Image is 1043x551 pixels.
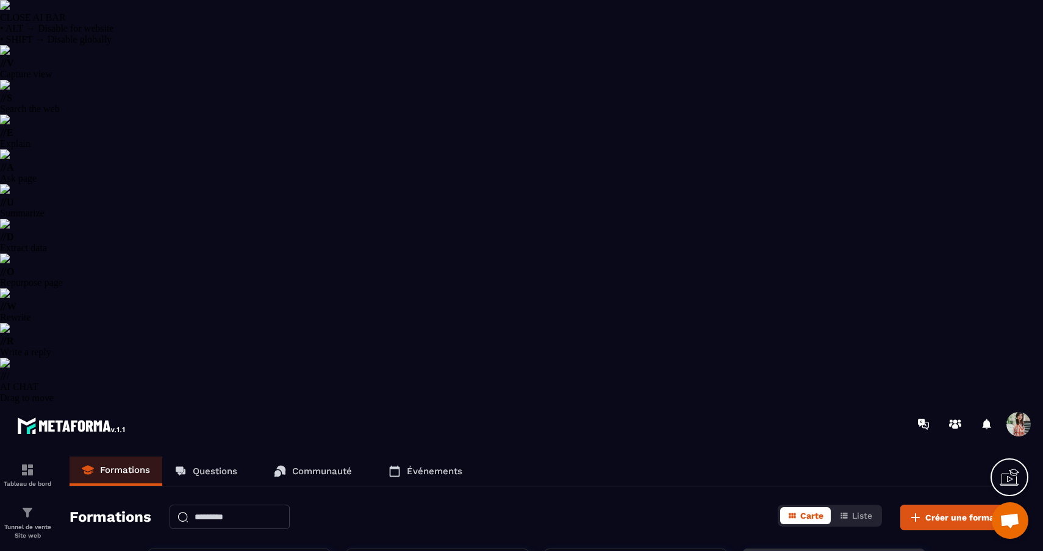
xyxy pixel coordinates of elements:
a: formationformationTableau de bord [3,453,52,496]
img: formation [20,505,35,520]
span: Créer une formation [925,511,1011,524]
span: Liste [852,511,872,521]
p: Tableau de bord [3,480,52,487]
p: Tunnel de vente Site web [3,523,52,540]
img: formation [20,463,35,477]
img: logo [17,414,127,436]
p: Communauté [292,466,352,477]
span: Carte [800,511,823,521]
a: Événements [376,457,475,486]
a: Formations [70,457,162,486]
button: Liste [832,507,880,524]
div: Ouvrir le chat [992,502,1028,539]
p: Événements [407,466,462,477]
a: Questions [162,457,249,486]
button: Créer une formation [900,505,1019,530]
p: Questions [193,466,237,477]
a: formationformationTunnel de vente Site web [3,496,52,549]
h2: Formations [70,505,151,530]
p: Formations [100,464,150,475]
button: Carte [780,507,831,524]
a: Communauté [262,457,364,486]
